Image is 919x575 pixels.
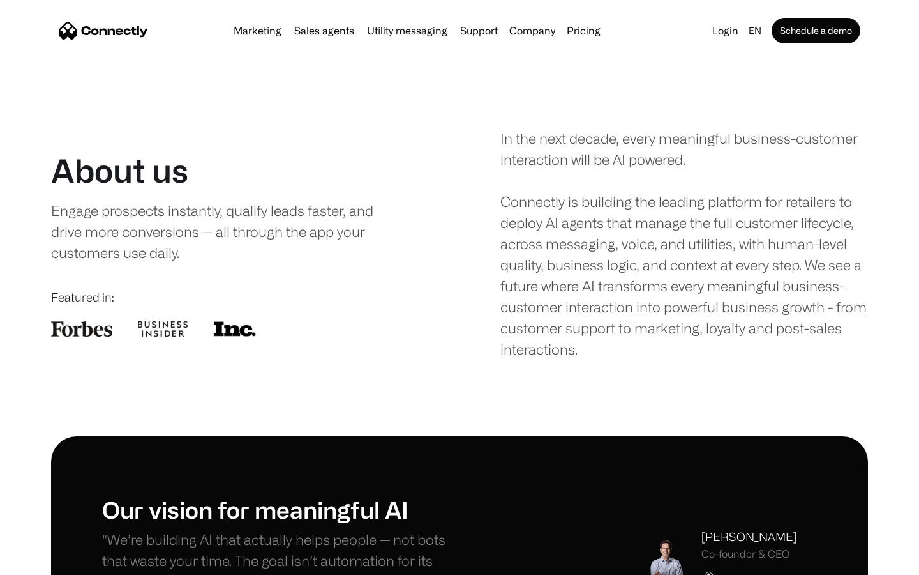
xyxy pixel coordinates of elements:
div: Engage prospects instantly, qualify leads faster, and drive more conversions — all through the ap... [51,200,400,263]
a: Schedule a demo [772,18,860,43]
ul: Language list [26,553,77,571]
a: Sales agents [289,26,359,36]
div: [PERSON_NAME] [701,528,797,546]
div: en [749,22,761,40]
aside: Language selected: English [13,551,77,571]
a: Pricing [562,26,606,36]
a: Utility messaging [362,26,452,36]
div: In the next decade, every meaningful business-customer interaction will be AI powered. Connectly ... [500,128,868,360]
h1: About us [51,151,188,190]
div: Co-founder & CEO [701,548,797,560]
a: Login [707,22,743,40]
div: Featured in: [51,289,419,306]
div: Company [509,22,555,40]
a: Marketing [228,26,287,36]
a: Support [455,26,503,36]
h1: Our vision for meaningful AI [102,496,459,523]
